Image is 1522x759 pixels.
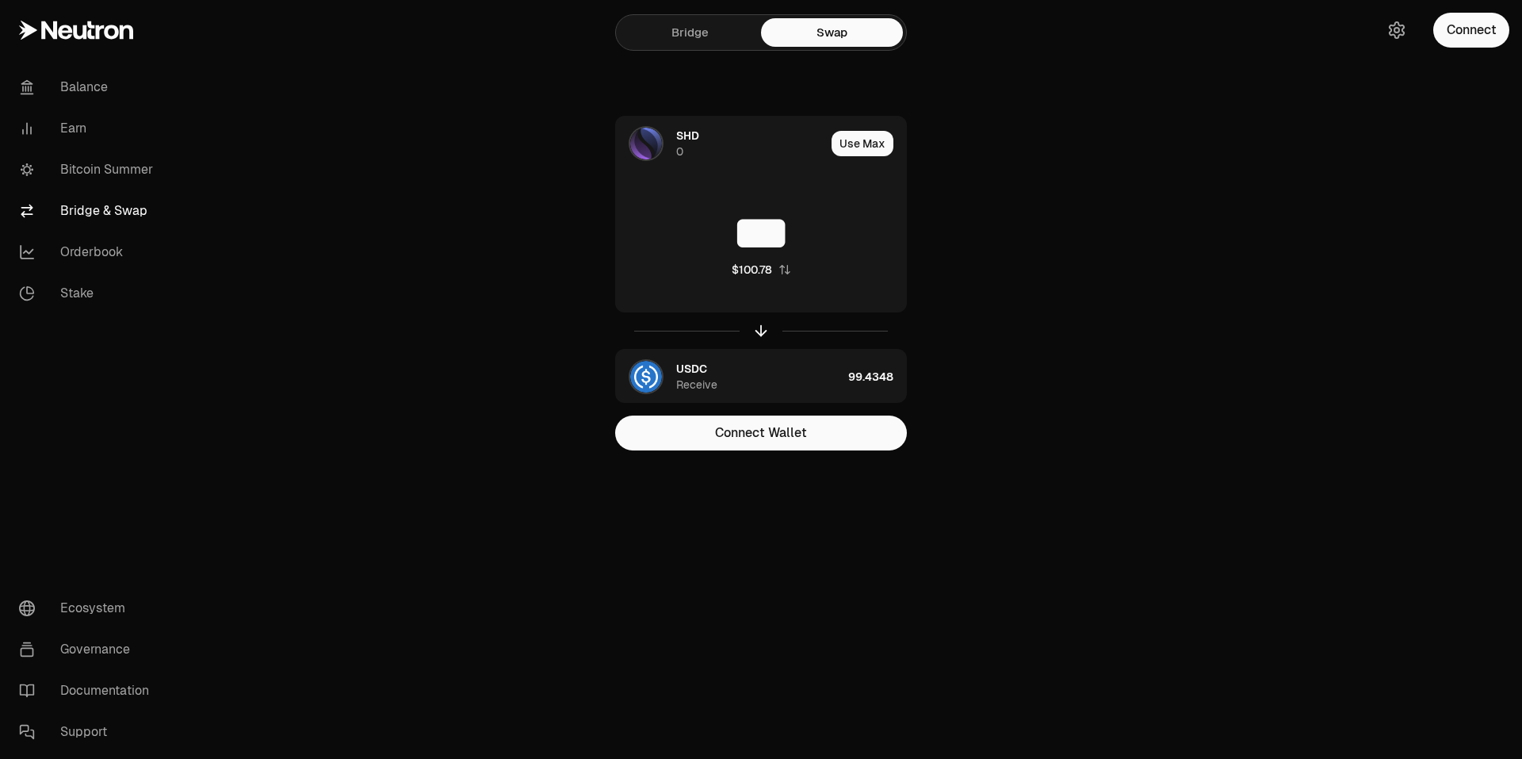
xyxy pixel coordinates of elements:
[832,131,893,156] button: Use Max
[619,18,761,47] a: Bridge
[630,128,662,159] img: SHD Logo
[6,149,171,190] a: Bitcoin Summer
[676,361,707,377] span: USDC
[6,588,171,629] a: Ecosystem
[6,232,171,273] a: Orderbook
[6,670,171,711] a: Documentation
[6,190,171,232] a: Bridge & Swap
[616,117,825,171] div: SHD LogoSHD0
[6,108,171,149] a: Earn
[676,128,699,144] span: SHD
[676,377,717,393] div: Receive
[630,361,662,393] img: USDC Logo
[616,350,842,404] div: USDC LogoUSDCReceive
[1433,13,1509,48] button: Connect
[732,262,772,278] div: $100.78
[6,67,171,108] a: Balance
[761,18,903,47] a: Swap
[6,629,171,670] a: Governance
[616,350,906,404] button: USDC LogoUSDCReceive99.4348
[732,262,791,278] button: $100.78
[6,711,171,753] a: Support
[615,416,907,450] button: Connect Wallet
[848,350,906,404] div: 99.4348
[6,273,171,314] a: Stake
[676,144,683,159] div: 0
